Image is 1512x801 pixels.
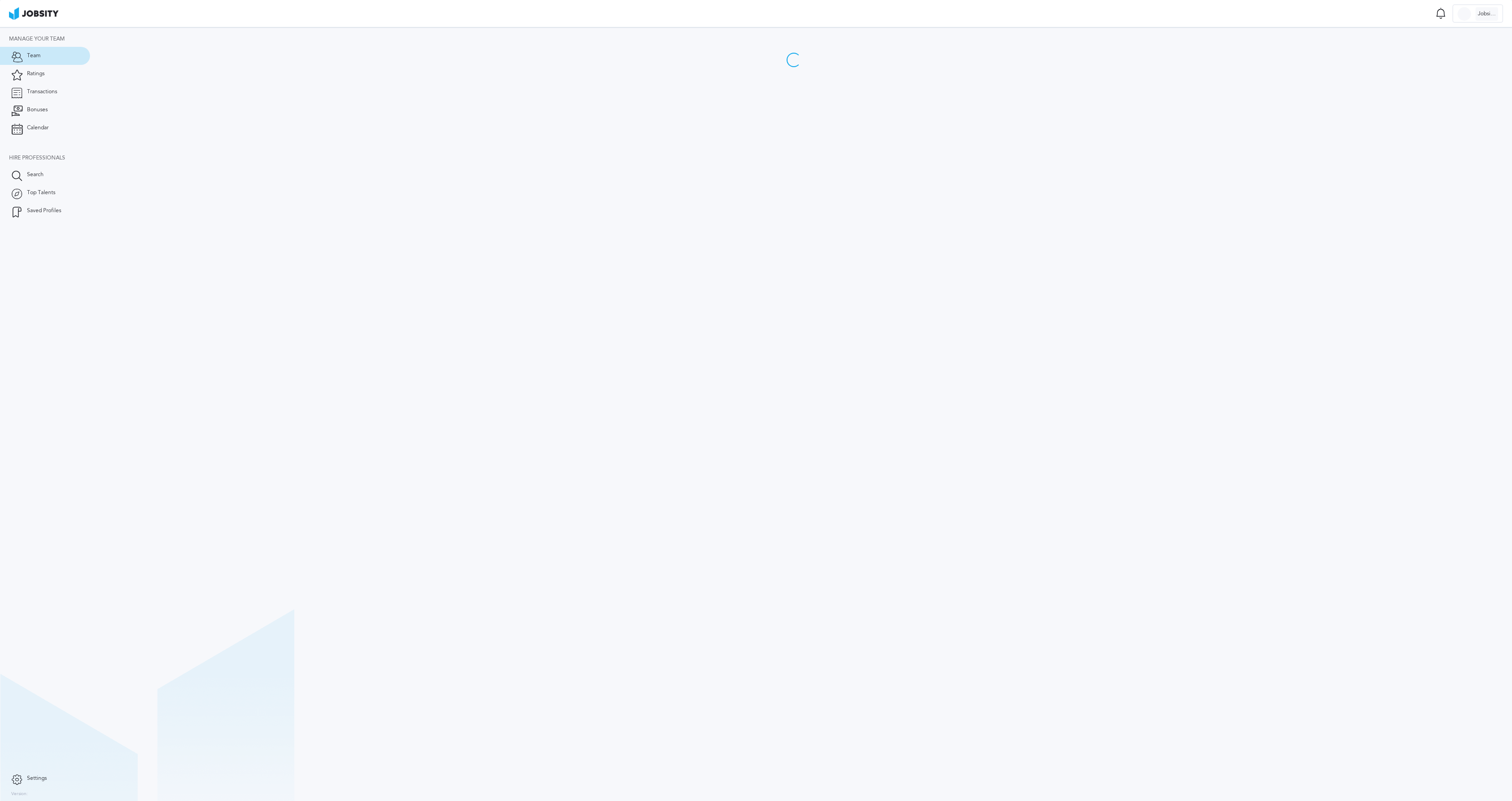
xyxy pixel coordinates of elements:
[1476,11,1498,17] p: Jobsity LLC
[27,208,61,214] span: Saved Profiles
[1453,5,1503,23] button: Jobsity LLC
[27,775,47,782] span: Settings
[9,7,58,20] img: ab4bad089aa723f57921c736e9817d99.png
[11,792,28,797] label: Version:
[27,172,44,178] span: Search
[27,190,55,196] span: Top Talents
[9,36,90,42] div: Manage your team
[27,71,45,77] span: Ratings
[27,89,57,95] span: Transactions
[27,107,48,113] span: Bonuses
[9,155,90,161] div: Hire Professionals
[27,125,49,131] span: Calendar
[27,53,40,59] span: Team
